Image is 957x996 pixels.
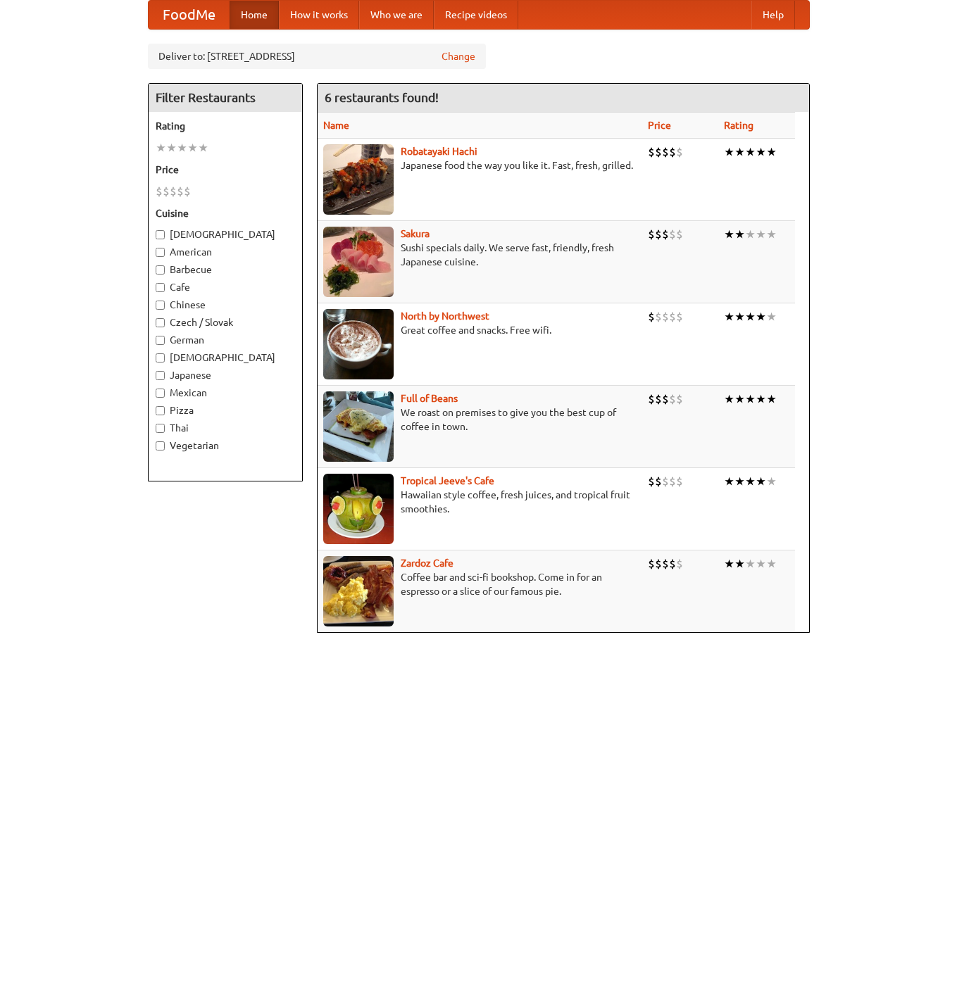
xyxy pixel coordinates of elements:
img: zardoz.jpg [323,556,394,626]
p: Great coffee and snacks. Free wifi. [323,323,637,337]
li: ★ [745,556,756,572]
li: ★ [724,474,734,489]
li: ★ [724,391,734,407]
label: Mexican [156,386,295,400]
input: Japanese [156,371,165,380]
li: $ [648,227,655,242]
li: ★ [766,227,777,242]
li: ★ [187,140,198,156]
li: $ [662,391,669,407]
label: Barbecue [156,263,295,277]
li: $ [655,474,662,489]
li: $ [655,144,662,160]
input: Pizza [156,406,165,415]
li: ★ [766,474,777,489]
li: $ [662,144,669,160]
li: ★ [766,144,777,160]
label: Thai [156,421,295,435]
label: Czech / Slovak [156,315,295,329]
a: FoodMe [149,1,230,29]
li: ★ [724,309,734,324]
li: $ [655,227,662,242]
img: jeeves.jpg [323,474,394,544]
p: Hawaiian style coffee, fresh juices, and tropical fruit smoothies. [323,488,637,516]
li: ★ [745,144,756,160]
li: ★ [734,227,745,242]
li: $ [669,391,676,407]
h4: Filter Restaurants [149,84,302,112]
li: $ [156,184,163,199]
label: Japanese [156,368,295,382]
li: ★ [166,140,177,156]
li: ★ [756,391,766,407]
h5: Rating [156,119,295,133]
li: ★ [766,556,777,572]
li: $ [676,227,683,242]
a: How it works [279,1,359,29]
p: Coffee bar and sci-fi bookshop. Come in for an espresso or a slice of our famous pie. [323,570,637,598]
input: [DEMOGRAPHIC_DATA] [156,230,165,239]
li: ★ [756,309,766,324]
label: [DEMOGRAPHIC_DATA] [156,351,295,365]
a: Full of Beans [401,393,458,404]
input: Czech / Slovak [156,318,165,327]
li: ★ [734,474,745,489]
label: [DEMOGRAPHIC_DATA] [156,227,295,241]
b: Robatayaki Hachi [401,146,477,157]
p: We roast on premises to give you the best cup of coffee in town. [323,405,637,434]
a: Rating [724,120,753,131]
li: $ [669,474,676,489]
li: ★ [756,144,766,160]
li: $ [669,227,676,242]
li: $ [676,474,683,489]
li: ★ [745,309,756,324]
input: [DEMOGRAPHIC_DATA] [156,353,165,363]
li: $ [669,144,676,160]
a: Who we are [359,1,434,29]
li: $ [648,391,655,407]
a: Zardoz Cafe [401,557,454,569]
li: $ [676,556,683,572]
li: $ [655,556,662,572]
li: ★ [198,140,208,156]
li: ★ [756,474,766,489]
li: ★ [745,474,756,489]
img: sakura.jpg [323,227,394,297]
li: ★ [724,144,734,160]
input: German [156,336,165,345]
li: $ [669,556,676,572]
li: ★ [745,391,756,407]
input: Chinese [156,301,165,310]
li: $ [662,556,669,572]
li: $ [676,391,683,407]
input: Thai [156,424,165,433]
li: ★ [734,556,745,572]
h5: Price [156,163,295,177]
img: robatayaki.jpg [323,144,394,215]
li: $ [676,144,683,160]
input: Mexican [156,389,165,398]
h5: Cuisine [156,206,295,220]
a: Sakura [401,228,430,239]
label: German [156,333,295,347]
ng-pluralize: 6 restaurants found! [325,91,439,104]
a: North by Northwest [401,310,489,322]
p: Japanese food the way you like it. Fast, fresh, grilled. [323,158,637,172]
li: $ [676,309,683,324]
div: Deliver to: [STREET_ADDRESS] [148,44,486,69]
a: Tropical Jeeve's Cafe [401,475,494,486]
li: ★ [766,309,777,324]
li: $ [648,474,655,489]
li: $ [163,184,170,199]
input: Cafe [156,283,165,292]
li: $ [655,391,662,407]
li: ★ [724,556,734,572]
li: ★ [734,144,745,160]
input: American [156,248,165,257]
a: Home [230,1,279,29]
li: $ [184,184,191,199]
li: $ [177,184,184,199]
